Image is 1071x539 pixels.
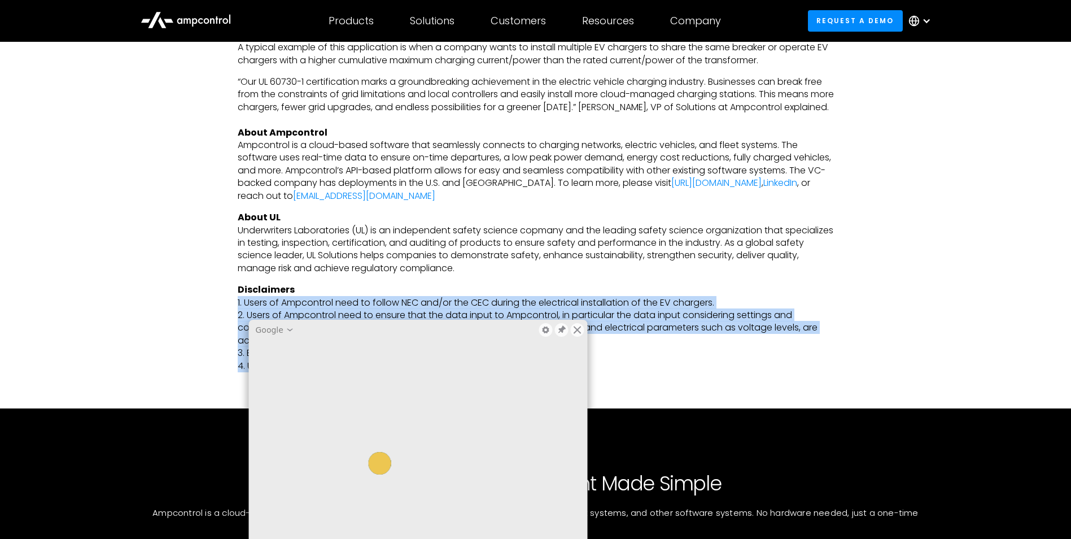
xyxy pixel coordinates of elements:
[491,15,546,27] div: Customers
[670,15,721,27] div: Company
[763,176,797,189] a: LinkedIn
[238,283,295,296] strong: Disclaimers
[238,211,834,275] p: Underwriters Laboratories (UL) is an independent safety science copmany and the leading safety sc...
[238,126,327,139] strong: About Ampcontrol ‍
[238,211,281,224] strong: About UL ‍
[293,189,435,202] a: [EMAIL_ADDRESS][DOMAIN_NAME]
[238,284,834,372] p: 1. Users of Ampcontrol need to follow NEC and/or the CEC during the electrical installation of th...
[3,3,15,15] img: D61PrC9fCdQYAAAAAElFTkSuQmCC
[238,41,834,67] p: A typical example of this application is when a company wants to install multiple EV chargers to ...
[671,176,762,189] a: [URL][DOMAIN_NAME]
[410,15,454,27] div: Solutions
[582,15,634,27] div: Resources
[94,507,977,531] p: Ampcontrol is a cloud-based software that seamlessly connects to charging networks, vehicles, fle...
[329,15,374,27] div: Products
[238,76,834,202] p: “Our UL 60730-1 certification marks a groundbreaking achievement in the electric vehicle charging...
[808,10,903,31] a: Request a demo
